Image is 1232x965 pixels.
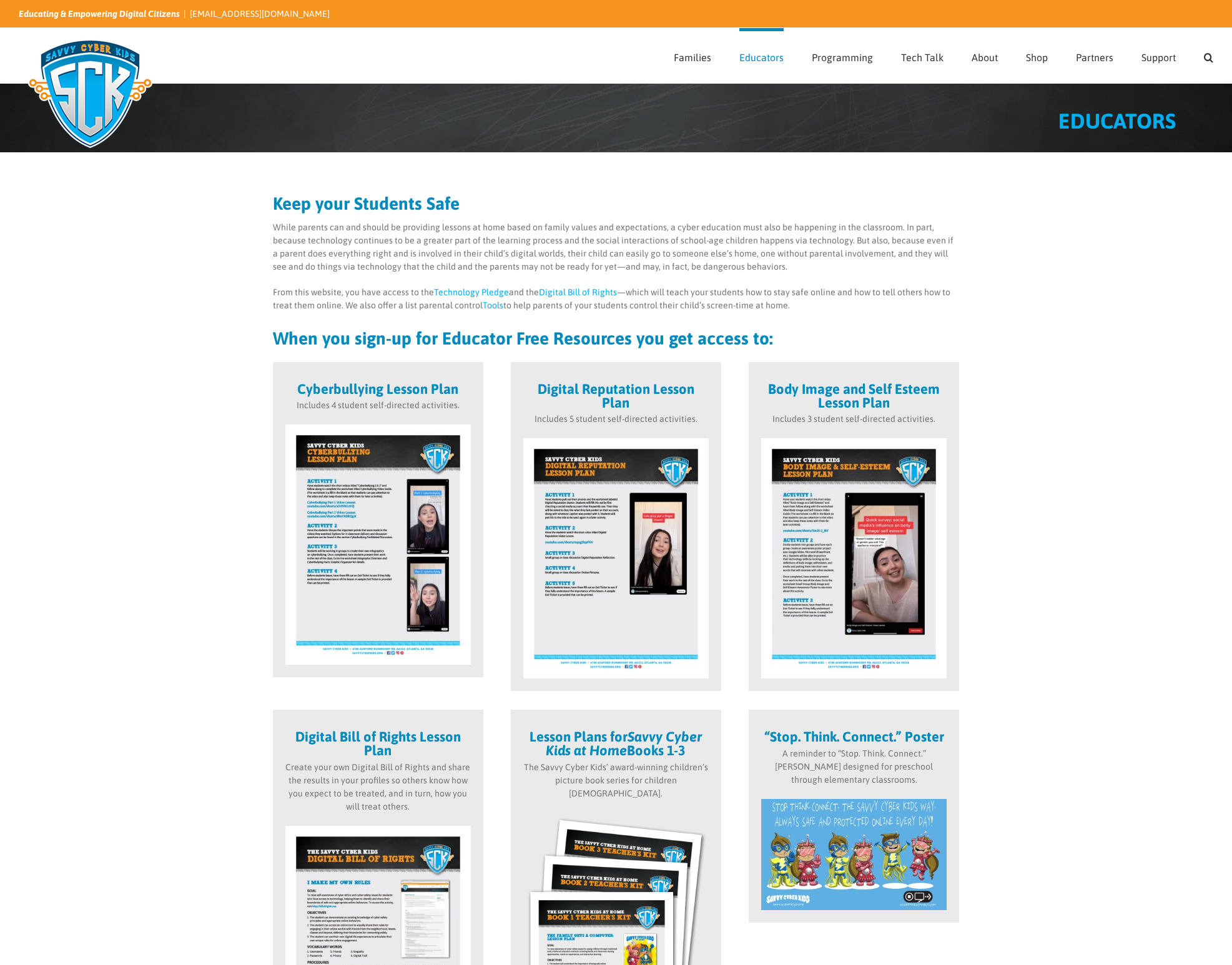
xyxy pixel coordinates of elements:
[972,52,998,62] span: About
[739,52,784,62] span: Educators
[539,287,617,297] a: Digital Bill of Rights
[273,330,960,347] h2: When you sign-up for Educator Free Resources you get access to:
[546,728,702,758] em: Savvy Cyber Kids at Home
[19,9,180,19] i: Educating & Empowering Digital Citizens
[523,413,709,426] p: Includes 5 student self-directed activities.
[538,381,694,411] strong: Digital Reputation Lesson Plan
[901,28,944,83] a: Tech Talk
[483,300,503,310] a: Tools
[297,381,458,397] strong: Cyberbullying Lesson Plan
[285,424,471,665] img: SCK-Lesson-Plan-Cyberbullying
[190,9,330,19] a: [EMAIL_ADDRESS][DOMAIN_NAME]
[273,221,960,273] p: While parents can and should be providing lessons at home based on family values and expectations...
[1076,28,1113,83] a: Partners
[523,438,709,678] img: SCK-Lesson-Plan-Digital-Reputation
[901,52,944,62] span: Tech Talk
[1026,28,1048,83] a: Shop
[1141,28,1176,83] a: Support
[273,286,960,312] p: From this website, you have access to the and the —which will teach your students how to stay saf...
[285,761,471,813] p: Create your own Digital Bill of Rights and share the results in your profiles so others know how ...
[1076,52,1113,62] span: Partners
[812,52,873,62] span: Programming
[812,28,873,83] a: Programming
[1026,52,1048,62] span: Shop
[1141,52,1176,62] span: Support
[285,399,471,412] p: Includes 4 student self-directed activities.
[273,195,960,212] h2: Keep your Students Safe
[674,52,711,62] span: Families
[674,28,711,83] a: Families
[972,28,998,83] a: About
[1204,28,1213,83] a: Search
[1058,109,1176,133] span: EDUCATORS
[761,747,947,786] p: A reminder to “Stop. Think. Connect.” [PERSON_NAME] designed for preschool through elementary cla...
[434,287,509,297] a: Technology Pledge
[761,413,947,426] p: Includes 3 student self-directed activities.
[530,728,628,745] strong: Lesson Plans for
[523,761,709,800] p: The Savvy Cyber Kids’ award-winning children’s picture book series for children [DEMOGRAPHIC_DATA].
[295,728,461,758] strong: Digital Bill of Rights Lesson Plan
[674,28,1213,83] nav: Main Menu
[19,31,162,156] img: Savvy Cyber Kids Logo
[761,438,947,678] img: SCK-Lesson-Plan-Body-Image-&-Self-Esteem
[739,28,784,83] a: Educators
[546,728,702,758] strong: Books 1-3
[768,381,940,411] strong: Body Image and Self Esteem Lesson Plan
[764,728,944,745] strong: “Stop. Think. Connect.” Poster
[761,799,947,910] img: StopThinkConnect-poster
